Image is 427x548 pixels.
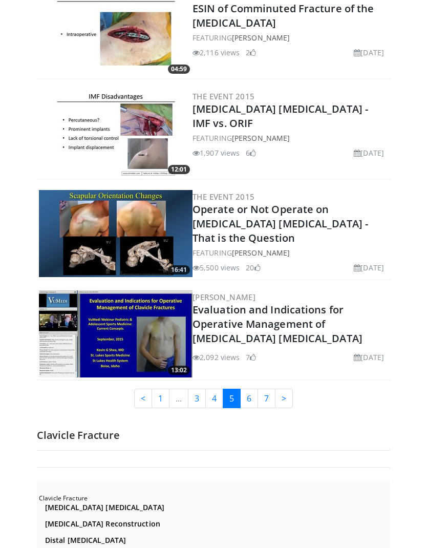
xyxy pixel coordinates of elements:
[232,33,290,43] a: [PERSON_NAME]
[275,389,293,408] a: >
[193,192,255,202] a: The Event 2015
[232,133,290,143] a: [PERSON_NAME]
[134,389,152,408] a: <
[37,429,390,442] h2: Clavicle Fracture
[193,47,240,58] li: 2,116 views
[39,190,193,277] a: 16:41
[193,247,388,258] div: FEATURING
[168,65,190,74] span: 04:59
[258,389,275,408] a: 7
[246,47,256,58] li: 2
[152,389,169,408] a: 1
[193,91,255,101] a: The Event 2015
[193,352,240,363] li: 2,092 views
[354,352,384,363] li: [DATE]
[37,389,390,408] nav: Search results pages
[240,389,258,408] a: 6
[193,262,240,273] li: 5,500 views
[246,352,256,363] li: 7
[205,389,223,408] a: 4
[354,262,384,273] li: [DATE]
[193,32,388,43] div: FEATURING
[39,290,193,377] img: eb87f3f4-4601-4f4a-b1c1-a85c95e20474.300x170_q85_crop-smart_upscale.jpg
[168,366,190,375] span: 13:02
[354,147,384,158] li: [DATE]
[246,262,260,273] li: 20
[39,290,193,377] a: 13:02
[193,303,362,345] a: Evaluation and Indications for Operative Management of [MEDICAL_DATA] [MEDICAL_DATA]
[45,535,390,545] a: Distal [MEDICAL_DATA]
[45,502,390,513] a: [MEDICAL_DATA] [MEDICAL_DATA]
[223,389,241,408] a: 5
[193,202,368,245] a: Operate or Not Operate on [MEDICAL_DATA] [MEDICAL_DATA] - That is the Question
[193,102,368,130] a: [MEDICAL_DATA] [MEDICAL_DATA] - IMF vs. ORIF
[39,90,193,177] img: 73c9a0a8-a933-4a47-98ee-e3f03cfcc167.300x170_q85_crop-smart_upscale.jpg
[168,265,190,275] span: 16:41
[246,147,256,158] li: 6
[45,519,390,529] a: [MEDICAL_DATA] Reconstruction
[354,47,384,58] li: [DATE]
[193,292,255,302] a: [PERSON_NAME]
[193,147,240,158] li: 1,907 views
[39,90,193,177] a: 12:01
[39,494,390,502] h2: Clavicle Fracture
[39,190,193,277] img: 697e2c54-2730-49c5-99a3-258d3d4ae59a.300x170_q85_crop-smart_upscale.jpg
[188,389,206,408] a: 3
[193,133,388,143] div: FEATURING
[232,248,290,258] a: [PERSON_NAME]
[168,165,190,174] span: 12:01
[193,2,374,30] a: ESIN of Comminuted Fracture of the [MEDICAL_DATA]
